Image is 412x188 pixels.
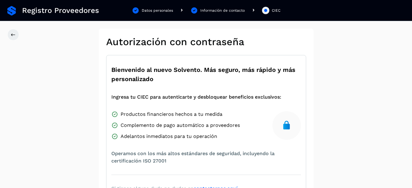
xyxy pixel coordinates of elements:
[111,150,301,165] span: Operamos con los más altos estándares de seguridad, incluyendo la certificación ISO 27001
[121,122,240,129] span: Complemento de pago automático a proveedores
[22,6,99,15] span: Registro Proveedores
[142,8,173,13] div: Datos personales
[111,93,281,101] span: Ingresa tu CIEC para autenticarte y desbloquear beneficios exclusivos:
[200,8,245,13] div: Información de contacto
[111,65,301,84] span: Bienvenido al nuevo Solvento. Más seguro, más rápido y más personalizado
[282,120,291,130] img: secure
[121,133,217,140] span: Adelantos inmediatos para tu operación
[121,111,222,118] span: Productos financieros hechos a tu medida
[272,8,280,13] div: CIEC
[106,36,306,48] h2: Autorización con contraseña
